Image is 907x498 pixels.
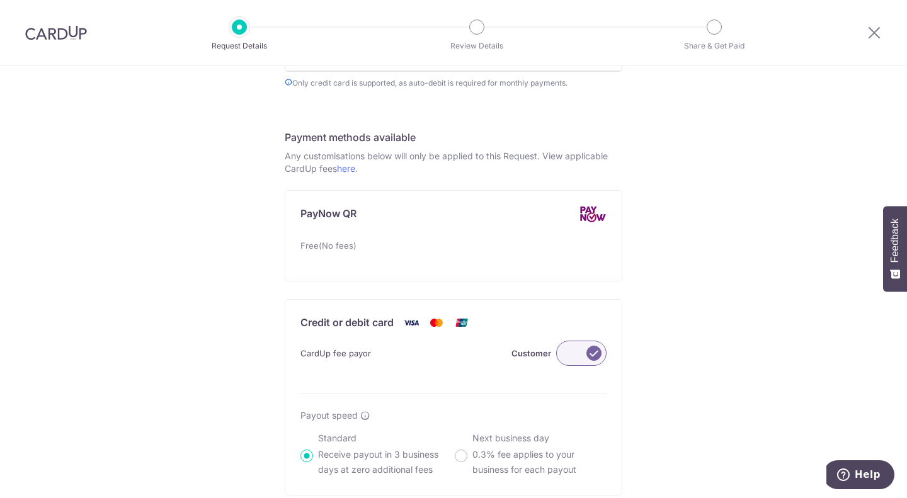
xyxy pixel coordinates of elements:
[889,218,901,263] span: Feedback
[25,25,87,40] img: CardUp
[826,460,894,492] iframe: Opens a widget where you can find more information
[511,346,551,361] label: Customer
[883,206,907,291] button: Feedback - Show survey
[193,40,286,52] p: Request Details
[579,206,607,223] img: PayNow
[430,40,523,52] p: Review Details
[300,315,394,331] p: Credit or debit card
[668,40,761,52] p: Share & Get Paid
[300,409,607,422] div: Payout speed
[424,315,449,331] img: Mastercard
[318,447,452,477] p: Receive payout in 3 business days at zero additional fees
[399,315,424,331] img: Visa
[285,150,622,175] p: Any customisations below will only be applied to this Request. View applicable CardUp fees .
[472,447,607,477] p: 0.3% fee applies to your business for each payout
[472,432,607,444] p: Next business day
[449,315,474,331] img: Union Pay
[300,206,357,223] p: PayNow QR
[285,77,622,89] span: Only credit card is supported, as auto-debit is required for monthly payments.
[300,346,371,361] span: CardUp fee payor
[337,163,355,174] a: here
[285,130,622,145] h5: Payment methods available
[318,432,452,444] p: Standard
[300,238,357,253] span: Free(No fees)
